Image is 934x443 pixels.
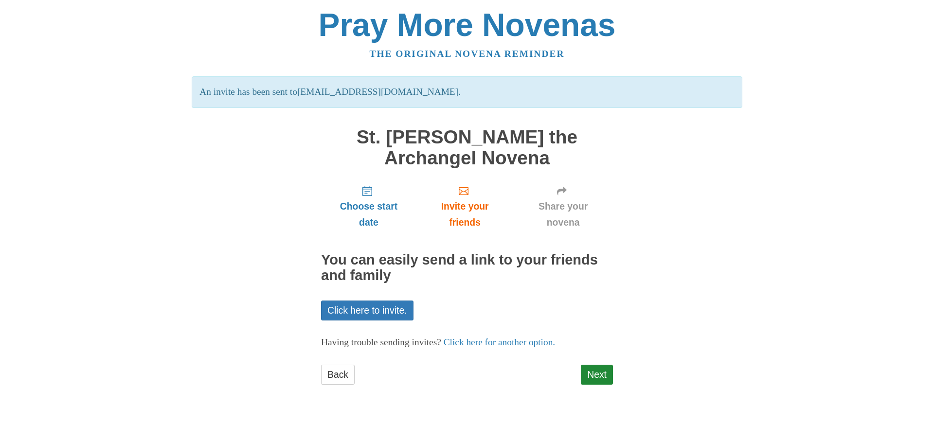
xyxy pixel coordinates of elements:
a: Click here to invite. [321,301,413,320]
a: The original novena reminder [370,49,565,59]
span: Choose start date [331,198,407,230]
a: Share your novena [513,178,613,236]
p: An invite has been sent to [EMAIL_ADDRESS][DOMAIN_NAME] . [192,76,742,108]
a: Click here for another option. [444,337,556,347]
a: Choose start date [321,178,416,236]
a: Pray More Novenas [319,7,616,43]
span: Share your novena [523,198,603,230]
a: Next [581,365,613,385]
span: Having trouble sending invites? [321,337,441,347]
h1: St. [PERSON_NAME] the Archangel Novena [321,127,613,168]
span: Invite your friends [426,198,503,230]
h2: You can easily send a link to your friends and family [321,252,613,284]
a: Invite your friends [416,178,513,236]
a: Back [321,365,355,385]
